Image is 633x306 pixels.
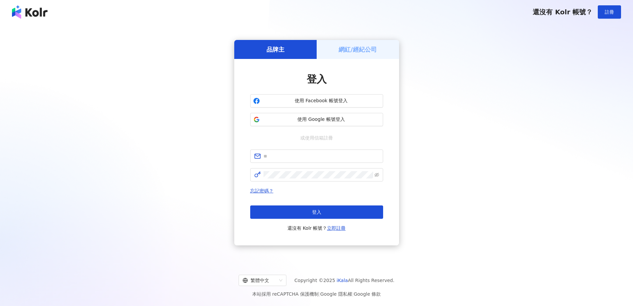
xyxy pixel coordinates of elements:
[319,291,320,297] span: |
[263,98,380,104] span: 使用 Facebook 帳號登入
[250,205,383,219] button: 登入
[533,8,592,16] span: 還沒有 Kolr 帳號？
[250,188,273,193] a: 忘記密碼？
[263,116,380,123] span: 使用 Google 帳號登入
[598,5,621,19] button: 註冊
[294,276,394,284] span: Copyright © 2025 All Rights Reserved.
[352,291,354,297] span: |
[296,134,338,142] span: 或使用信箱註冊
[12,5,48,19] img: logo
[605,9,614,15] span: 註冊
[354,291,381,297] a: Google 條款
[312,209,321,215] span: 登入
[250,94,383,108] button: 使用 Facebook 帳號登入
[337,278,348,283] a: iKala
[307,73,327,85] span: 登入
[339,45,377,54] h5: 網紅/經紀公司
[327,225,346,231] a: 立即註冊
[252,290,381,298] span: 本站採用 reCAPTCHA 保護機制
[374,172,379,177] span: eye-invisible
[320,291,352,297] a: Google 隱私權
[243,275,276,286] div: 繁體中文
[250,113,383,126] button: 使用 Google 帳號登入
[287,224,346,232] span: 還沒有 Kolr 帳號？
[266,45,284,54] h5: 品牌主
